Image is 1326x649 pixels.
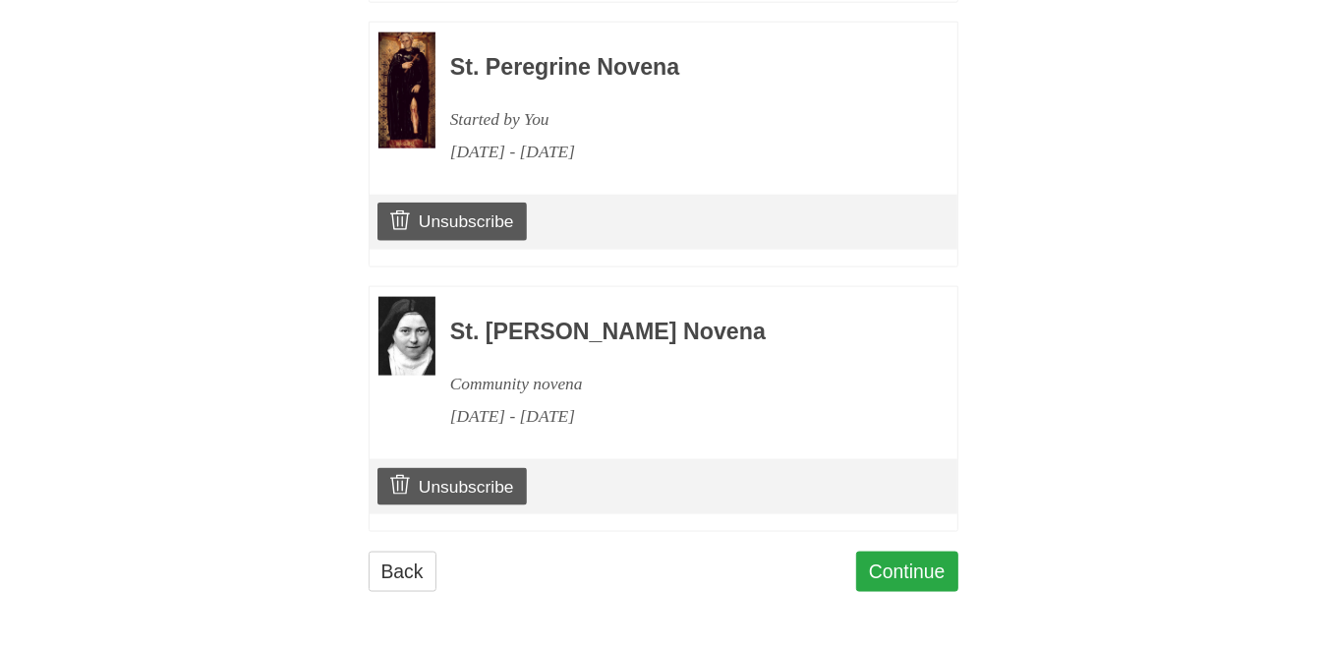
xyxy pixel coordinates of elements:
[378,297,435,376] img: Novena image
[450,55,904,81] h3: St. Peregrine Novena
[378,32,435,148] img: Novena image
[450,400,904,433] div: [DATE] - [DATE]
[377,203,526,240] a: Unsubscribe
[450,103,904,136] div: Started by You
[450,368,904,400] div: Community novena
[377,468,526,505] a: Unsubscribe
[450,320,904,345] h3: St. [PERSON_NAME] Novena
[369,552,436,592] a: Back
[856,552,958,592] a: Continue
[450,136,904,168] div: [DATE] - [DATE]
